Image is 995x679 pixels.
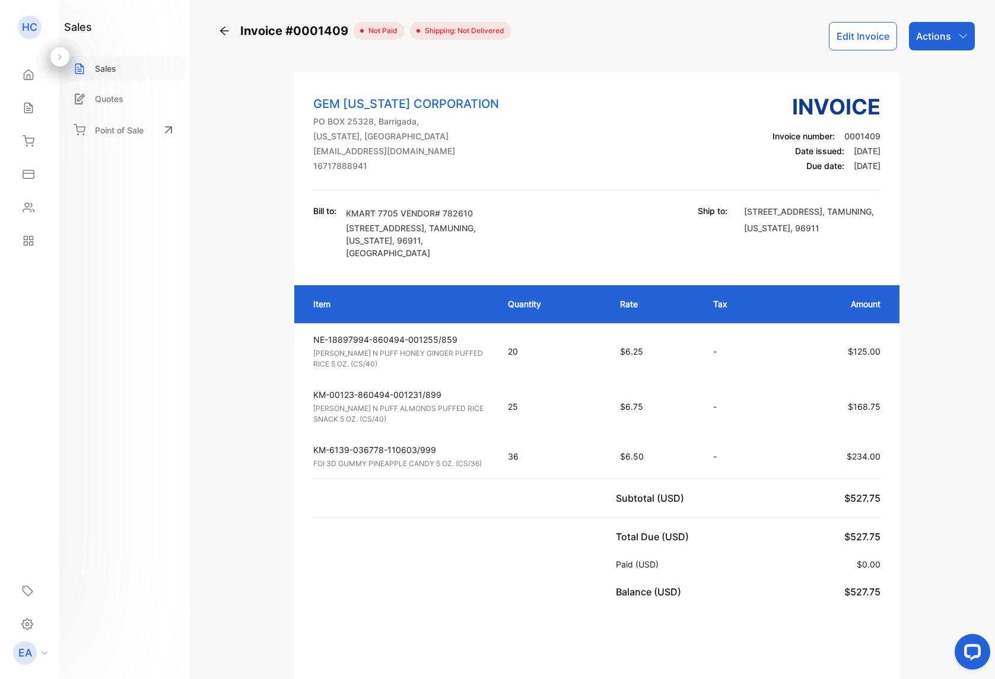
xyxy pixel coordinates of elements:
[313,160,499,172] p: 16717888941
[313,145,499,157] p: [EMAIL_ADDRESS][DOMAIN_NAME]
[844,131,880,141] span: 0001409
[95,124,144,136] p: Point of Sale
[945,629,995,679] iframe: LiveChat chat widget
[364,25,398,36] span: not paid
[773,131,835,141] span: Invoice number:
[508,345,596,358] p: 20
[806,161,844,171] span: Due date:
[620,298,690,310] p: Rate
[698,205,727,217] p: Ship to:
[420,25,504,36] span: Shipping: Not Delivered
[848,401,880,412] span: $168.75
[844,492,880,504] span: $527.75
[22,20,37,35] p: HC
[64,87,185,111] a: Quotes
[313,130,499,142] p: [US_STATE], [GEOGRAPHIC_DATA]
[616,530,694,544] p: Total Due (USD)
[18,645,32,661] p: EA
[773,91,880,123] h3: Invoice
[313,333,487,346] p: NE-18897994-860494-001255/859
[313,298,484,310] p: Item
[313,403,487,425] p: [PERSON_NAME] N PUFF ALMONDS PUFFED RICE SNACK 5 OZ. (CS/40)
[424,223,473,233] span: , TAMUNING
[313,95,499,113] p: GEM [US_STATE] CORPORATION
[713,400,764,413] p: -
[620,451,644,461] span: $6.50
[616,585,686,599] p: Balance (USD)
[848,346,880,356] span: $125.00
[616,491,689,505] p: Subtotal (USD)
[313,458,487,469] p: FOI 3D GUMMY PINEAPPLE CANDY 5 OZ. (CS/36)
[844,531,880,543] span: $527.75
[64,56,185,81] a: Sales
[713,450,764,463] p: -
[713,345,764,358] p: -
[508,400,596,413] p: 25
[854,161,880,171] span: [DATE]
[844,586,880,598] span: $527.75
[795,146,844,156] span: Date issued:
[508,450,596,463] p: 36
[313,348,487,369] p: [PERSON_NAME] N PUFF HONEY GINGER PUFFED RICE 5 OZ. (CS/40)
[789,298,880,310] p: Amount
[822,206,872,216] span: , TAMUNING
[616,558,663,570] p: Paid (USD)
[95,62,116,75] p: Sales
[313,444,487,456] p: KM-6139-036778-110603/999
[392,235,421,246] span: , 96911
[64,19,92,35] h1: sales
[829,22,897,50] button: Edit Invoice
[240,22,353,40] span: Invoice #0001409
[313,388,487,401] p: KM-00123-860494-001231/899
[508,298,596,310] p: Quantity
[857,559,880,569] span: $0.00
[620,401,643,412] span: $6.75
[313,205,336,217] p: Bill to:
[95,93,123,105] p: Quotes
[620,346,643,356] span: $6.25
[346,223,424,233] span: [STREET_ADDRESS]
[713,298,764,310] p: Tax
[847,451,880,461] span: $234.00
[909,22,975,50] button: Actions
[854,146,880,156] span: [DATE]
[916,29,951,43] p: Actions
[346,207,482,219] p: KMART 7705 VENDOR# 782610
[313,115,499,127] p: PO BOX 25328, Barrigada,
[744,206,822,216] span: [STREET_ADDRESS]
[64,117,185,143] a: Point of Sale
[790,223,819,233] span: , 96911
